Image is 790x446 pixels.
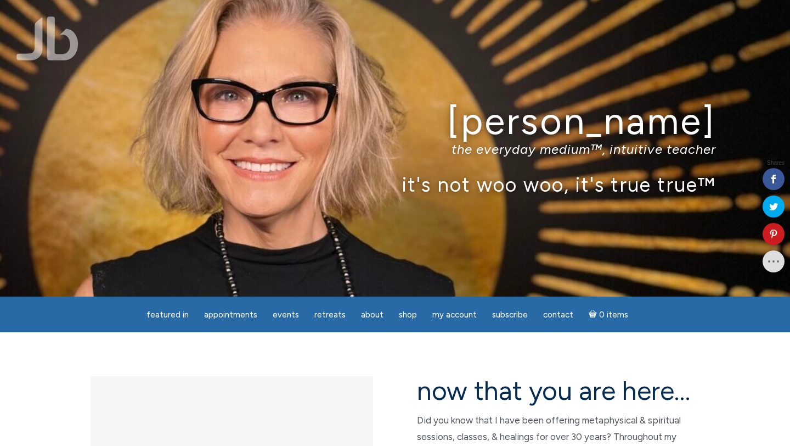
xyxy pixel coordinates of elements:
[426,304,483,326] a: My Account
[537,304,580,326] a: Contact
[399,310,417,320] span: Shop
[599,311,628,319] span: 0 items
[432,310,477,320] span: My Account
[314,310,346,320] span: Retreats
[16,16,78,60] img: Jamie Butler. The Everyday Medium
[543,310,573,320] span: Contact
[198,304,264,326] a: Appointments
[392,304,424,326] a: Shop
[354,304,390,326] a: About
[74,172,716,196] p: it's not woo woo, it's true true™
[146,310,189,320] span: featured in
[767,160,785,166] span: Shares
[486,304,534,326] a: Subscribe
[492,310,528,320] span: Subscribe
[308,304,352,326] a: Retreats
[582,303,635,326] a: Cart0 items
[140,304,195,326] a: featured in
[273,310,299,320] span: Events
[204,310,257,320] span: Appointments
[74,141,716,157] p: the everyday medium™, intuitive teacher
[74,101,716,142] h1: [PERSON_NAME]
[266,304,306,326] a: Events
[361,310,383,320] span: About
[589,310,599,320] i: Cart
[417,376,699,405] h2: now that you are here…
